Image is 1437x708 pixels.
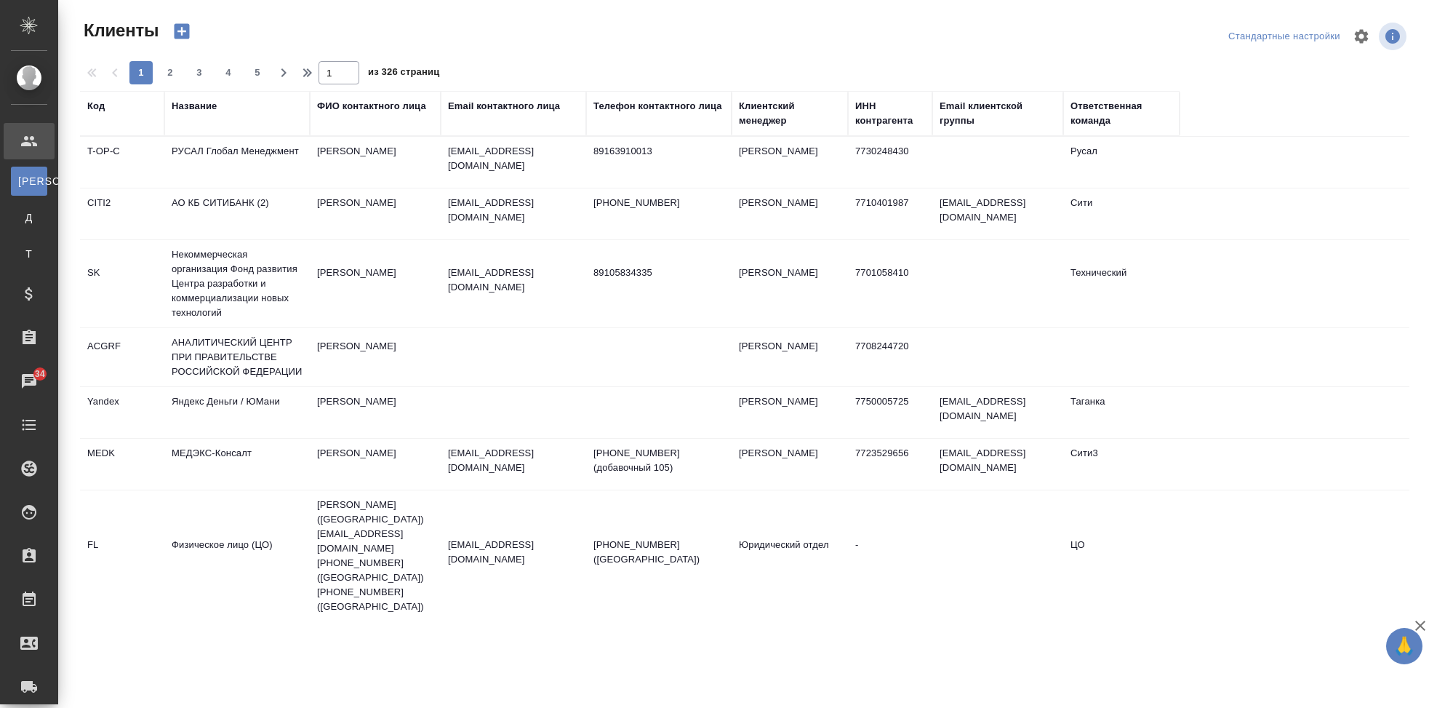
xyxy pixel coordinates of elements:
div: Ответственная команда [1070,99,1172,128]
button: 3 [188,61,211,84]
div: ИНН контрагента [855,99,925,128]
td: Некоммерческая организация Фонд развития Центра разработки и коммерциализации новых технологий [164,240,310,327]
div: split button [1225,25,1344,48]
td: [EMAIL_ADDRESS][DOMAIN_NAME] [932,387,1063,438]
p: [EMAIL_ADDRESS][DOMAIN_NAME] [448,144,579,173]
span: из 326 страниц [368,63,439,84]
td: [PERSON_NAME] [732,137,848,188]
span: 4 [217,65,240,80]
td: Сити [1063,188,1180,239]
td: [PERSON_NAME] [310,332,441,383]
p: [EMAIL_ADDRESS][DOMAIN_NAME] [448,446,579,475]
td: Таганка [1063,387,1180,438]
td: 7710401987 [848,188,932,239]
td: [PERSON_NAME] [732,188,848,239]
td: SK [80,258,164,309]
button: 4 [217,61,240,84]
p: [EMAIL_ADDRESS][DOMAIN_NAME] [448,266,579,295]
span: Д [18,210,40,225]
td: Сити3 [1063,439,1180,490]
span: Клиенты [80,19,159,42]
p: [EMAIL_ADDRESS][DOMAIN_NAME] [448,538,579,567]
button: 🙏 [1386,628,1422,664]
td: Физическое лицо (ЦО) [164,530,310,581]
td: [PERSON_NAME] [732,439,848,490]
p: 89105834335 [593,266,724,280]
button: Создать [164,19,199,44]
td: [EMAIL_ADDRESS][DOMAIN_NAME] [932,439,1063,490]
td: MEDK [80,439,164,490]
span: 2 [159,65,182,80]
a: 34 [4,363,55,399]
td: 7701058410 [848,258,932,309]
td: [PERSON_NAME] [732,387,848,438]
p: [PHONE_NUMBER] (добавочный 105) [593,446,724,475]
p: [EMAIL_ADDRESS][DOMAIN_NAME] [448,196,579,225]
td: - [848,530,932,581]
td: [PERSON_NAME] [732,332,848,383]
div: Email контактного лица [448,99,560,114]
td: FL [80,530,164,581]
td: 7723529656 [848,439,932,490]
div: Телефон контактного лица [593,99,722,114]
a: Т [11,239,47,269]
td: [PERSON_NAME] ([GEOGRAPHIC_DATA]) [EMAIL_ADDRESS][DOMAIN_NAME] [PHONE_NUMBER] ([GEOGRAPHIC_DATA])... [310,490,441,621]
td: Яндекс Деньги / ЮМани [164,387,310,438]
td: Русал [1063,137,1180,188]
div: Название [172,99,217,114]
td: [PERSON_NAME] [310,137,441,188]
span: 34 [26,367,54,381]
td: АО КБ СИТИБАНК (2) [164,188,310,239]
td: Yandex [80,387,164,438]
td: T-OP-C [80,137,164,188]
td: [PERSON_NAME] [310,387,441,438]
td: ACGRF [80,332,164,383]
td: АНАЛИТИЧЕСКИЙ ЦЕНТР ПРИ ПРАВИТЕЛЬСТВЕ РОССИЙСКОЙ ФЕДЕРАЦИИ [164,328,310,386]
span: Т [18,247,40,261]
button: 5 [246,61,269,84]
span: Посмотреть информацию [1379,23,1409,50]
td: Технический [1063,258,1180,309]
a: [PERSON_NAME] [11,167,47,196]
td: CITI2 [80,188,164,239]
td: [PERSON_NAME] [310,439,441,490]
td: РУСАЛ Глобал Менеджмент [164,137,310,188]
td: 7708244720 [848,332,932,383]
td: [PERSON_NAME] [732,258,848,309]
span: 🙏 [1392,631,1417,661]
span: Настроить таблицу [1344,19,1379,54]
td: [PERSON_NAME] [310,188,441,239]
td: [PERSON_NAME] [310,258,441,309]
td: [EMAIL_ADDRESS][DOMAIN_NAME] [932,188,1063,239]
span: 3 [188,65,211,80]
p: [PHONE_NUMBER] [593,196,724,210]
td: 7750005725 [848,387,932,438]
div: Код [87,99,105,114]
p: 89163910013 [593,144,724,159]
span: 5 [246,65,269,80]
button: 2 [159,61,182,84]
td: 7730248430 [848,137,932,188]
div: Email клиентской группы [940,99,1056,128]
a: Д [11,203,47,232]
div: Клиентский менеджер [739,99,841,128]
p: [PHONE_NUMBER] ([GEOGRAPHIC_DATA]) [593,538,724,567]
div: ФИО контактного лица [317,99,426,114]
span: [PERSON_NAME] [18,174,40,188]
td: ЦО [1063,530,1180,581]
td: МЕДЭКС-Консалт [164,439,310,490]
td: Юридический отдел [732,530,848,581]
